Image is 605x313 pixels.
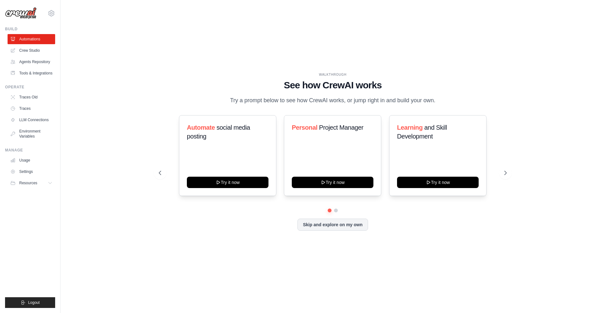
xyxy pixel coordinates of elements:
[187,124,215,131] span: Automate
[8,34,55,44] a: Automations
[159,80,507,91] h1: See how CrewAI works
[8,92,55,102] a: Traces Old
[8,103,55,114] a: Traces
[8,115,55,125] a: LLM Connections
[292,124,317,131] span: Personal
[397,177,479,188] button: Try it now
[292,177,373,188] button: Try it now
[8,57,55,67] a: Agents Repository
[8,45,55,56] a: Crew Studio
[8,178,55,188] button: Resources
[5,85,55,90] div: Operate
[8,167,55,177] a: Settings
[19,180,37,186] span: Resources
[8,68,55,78] a: Tools & Integrations
[319,124,364,131] span: Project Manager
[5,27,55,32] div: Build
[5,148,55,153] div: Manage
[28,300,40,305] span: Logout
[159,72,507,77] div: WALKTHROUGH
[297,219,368,231] button: Skip and explore on my own
[227,96,439,105] p: Try a prompt below to see how CrewAI works, or jump right in and build your own.
[397,124,447,140] span: and Skill Development
[8,155,55,165] a: Usage
[5,297,55,308] button: Logout
[187,124,250,140] span: social media posting
[187,177,268,188] button: Try it now
[8,126,55,141] a: Environment Variables
[5,7,37,19] img: Logo
[397,124,423,131] span: Learning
